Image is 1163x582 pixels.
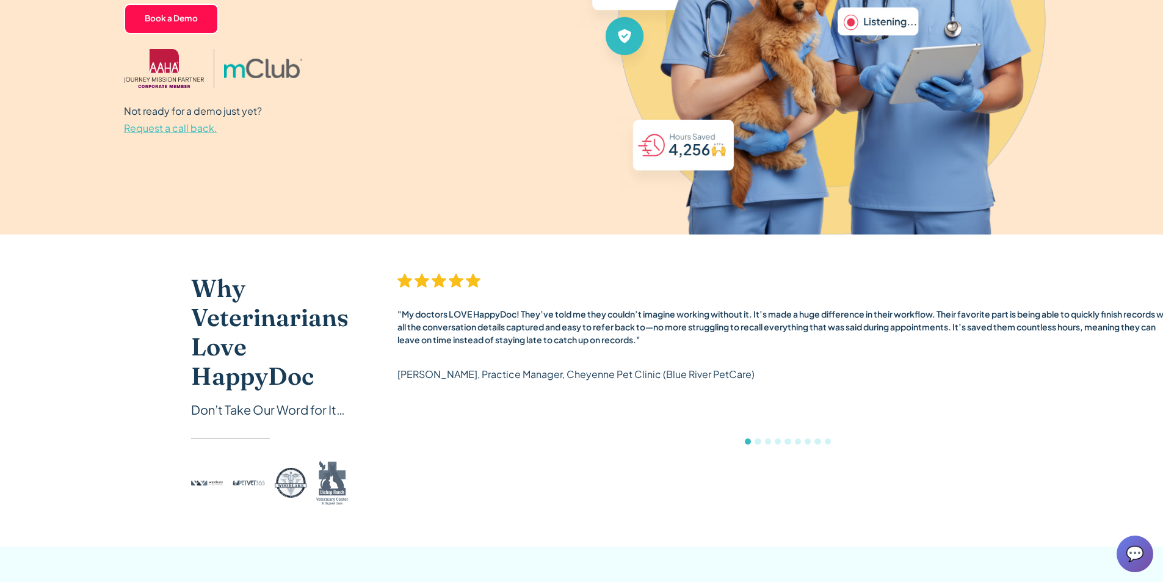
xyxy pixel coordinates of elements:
div: Show slide 9 of 9 [825,438,831,445]
h2: Why Veterinarians Love HappyDoc [191,274,349,391]
div: Show slide 3 of 9 [765,438,771,445]
img: Woodlake logo [275,459,307,507]
img: mclub logo [224,59,302,78]
img: Westbury [191,459,223,507]
a: Book a Demo [124,4,219,34]
div: Show slide 8 of 9 [814,438,821,445]
div: Show slide 7 of 9 [805,438,811,445]
img: PetVet 365 logo [233,459,265,507]
img: AAHA Advantage logo [124,49,205,88]
div: Show slide 5 of 9 [784,438,791,445]
img: Bishop Ranch logo [316,459,349,507]
div: Show slide 2 of 9 [755,438,761,445]
div: Show slide 1 of 9 [745,438,751,445]
div: Show slide 4 of 9 [775,438,781,445]
div: Show slide 6 of 9 [795,438,801,445]
div: Don’t Take Our Word for It… [191,401,349,419]
p: [PERSON_NAME], Practice Manager, Cheyenne Pet Clinic (Blue River PetCare) [397,366,755,383]
span: Request a call back. [124,122,217,134]
p: Not ready for a demo just yet? [124,103,262,137]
